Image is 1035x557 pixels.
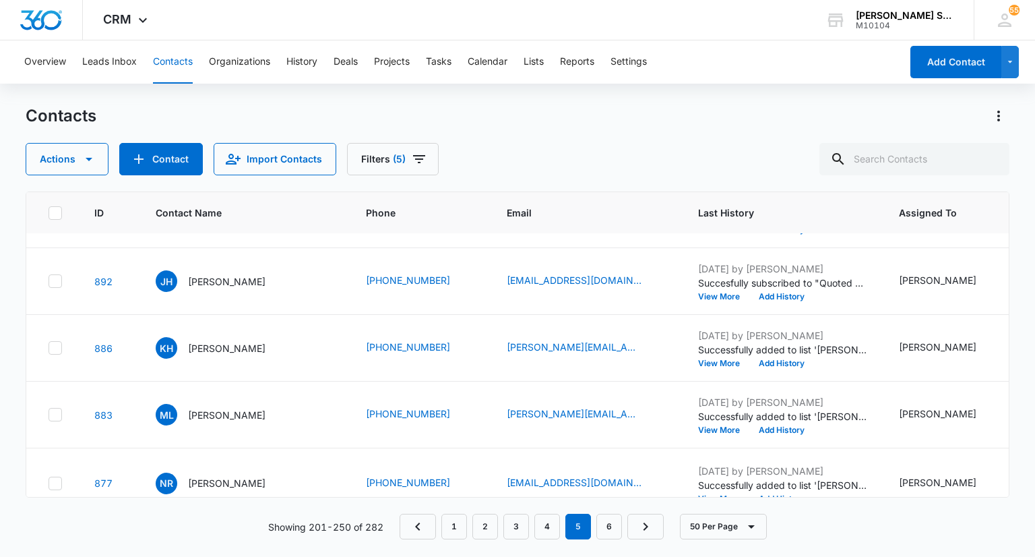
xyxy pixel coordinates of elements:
[472,514,498,539] a: Page 2
[698,395,867,409] p: [DATE] by [PERSON_NAME]
[441,514,467,539] a: Page 1
[209,40,270,84] button: Organizations
[698,226,749,234] button: View More
[698,464,867,478] p: [DATE] by [PERSON_NAME]
[468,40,507,84] button: Calendar
[698,262,867,276] p: [DATE] by [PERSON_NAME]
[94,276,113,287] a: Navigate to contact details page for John Hosmer
[26,106,96,126] h1: Contacts
[698,478,867,492] p: Successfully added to list '[PERSON_NAME] Leads'.
[156,270,290,292] div: Contact Name - John Hosmer - Select to Edit Field
[507,273,666,289] div: Email - jhoz900@gmail.com - Select to Edit Field
[698,206,847,220] span: Last History
[698,293,749,301] button: View More
[156,337,290,359] div: Contact Name - Kenny Hood - Select to Edit Field
[507,407,641,421] a: [PERSON_NAME][EMAIL_ADDRESS][PERSON_NAME][DOMAIN_NAME]
[393,154,406,164] span: (5)
[698,359,749,368] button: View More
[856,10,954,21] div: account name
[507,206,646,220] span: Email
[156,473,177,494] span: NR
[507,340,666,356] div: Email - kenny_hood@yahoo.com - Select to Edit Field
[1009,5,1020,16] div: notifications count
[819,143,1009,175] input: Search Contacts
[400,514,664,539] nav: Pagination
[156,337,177,359] span: KH
[188,408,265,422] p: [PERSON_NAME]
[749,426,814,434] button: Add History
[366,206,455,220] span: Phone
[899,407,976,421] div: [PERSON_NAME]
[286,40,317,84] button: History
[366,475,474,492] div: Phone - (708) 673-3472 - Select to Edit Field
[899,475,976,490] div: [PERSON_NAME]
[156,404,290,426] div: Contact Name - Michael Lahr - Select to Edit Field
[82,40,137,84] button: Leads Inbox
[698,276,867,290] p: Succesfully subscribed to "Quoted NEW".
[899,273,976,287] div: [PERSON_NAME]
[366,273,474,289] div: Phone - (331) 231-0533 - Select to Edit Field
[749,495,814,503] button: Add History
[988,105,1009,127] button: Actions
[94,477,113,489] a: Navigate to contact details page for Nathan Rees
[698,328,867,343] p: [DATE] by [PERSON_NAME]
[610,40,647,84] button: Settings
[627,514,664,539] a: Next Page
[188,476,265,490] p: [PERSON_NAME]
[426,40,451,84] button: Tasks
[698,426,749,434] button: View More
[156,206,314,220] span: Contact Name
[188,341,265,355] p: [PERSON_NAME]
[366,407,474,423] div: Phone - (815) 661-0128 - Select to Edit Field
[749,293,814,301] button: Add History
[698,495,749,503] button: View More
[503,514,529,539] a: Page 3
[507,407,666,423] div: Email - michael.lahr@comcast.net - Select to Edit Field
[899,340,1001,356] div: Assigned To - Ted DiMayo - Select to Edit Field
[366,340,450,354] a: [PHONE_NUMBER]
[698,343,867,357] p: Successfully added to list '[PERSON_NAME] Leads'.
[374,40,410,84] button: Projects
[1009,5,1020,16] span: 55
[24,40,66,84] button: Overview
[507,475,641,490] a: [EMAIL_ADDRESS][DOMAIN_NAME]
[119,143,203,175] button: Add Contact
[507,340,641,354] a: [PERSON_NAME][EMAIL_ADDRESS][DOMAIN_NAME]
[749,359,814,368] button: Add History
[899,340,976,354] div: [PERSON_NAME]
[156,473,290,494] div: Contact Name - Nathan Rees - Select to Edit Field
[153,40,193,84] button: Contacts
[214,143,336,175] button: Import Contacts
[334,40,358,84] button: Deals
[698,409,867,423] p: Successfully added to list '[PERSON_NAME] Leads'.
[899,273,1001,289] div: Assigned To - Ted DiMayo - Select to Edit Field
[347,143,439,175] button: Filters
[94,206,104,220] span: ID
[524,40,544,84] button: Lists
[366,340,474,356] div: Phone - (214) 578-7233 - Select to Edit Field
[268,520,383,534] p: Showing 201-250 of 282
[156,270,177,292] span: JH
[565,514,591,539] em: 5
[26,143,108,175] button: Actions
[366,407,450,421] a: [PHONE_NUMBER]
[899,475,1001,492] div: Assigned To - Ted DiMayo - Select to Edit Field
[507,475,666,492] div: Email - reesy_6_6@yahoo.com - Select to Edit Field
[156,404,177,426] span: ML
[910,46,1001,78] button: Add Contact
[596,514,622,539] a: Page 6
[680,514,767,539] button: 50 Per Page
[366,273,450,287] a: [PHONE_NUMBER]
[534,514,560,539] a: Page 4
[366,475,450,490] a: [PHONE_NUMBER]
[188,274,265,289] p: [PERSON_NAME]
[856,21,954,30] div: account id
[94,409,113,421] a: Navigate to contact details page for Michael Lahr
[899,206,981,220] span: Assigned To
[94,343,113,354] a: Navigate to contact details page for Kenny Hood
[899,407,1001,423] div: Assigned To - Ted DiMayo - Select to Edit Field
[749,226,814,234] button: Add History
[560,40,594,84] button: Reports
[400,514,436,539] a: Previous Page
[103,12,131,26] span: CRM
